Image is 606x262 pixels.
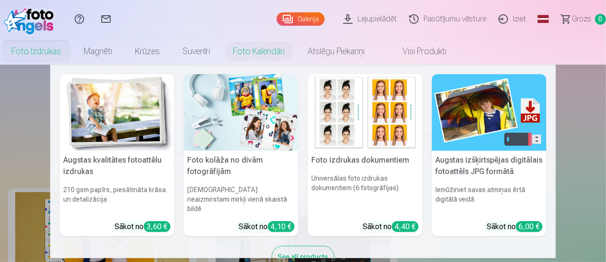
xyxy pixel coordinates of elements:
a: Galerija [277,12,325,26]
a: Visi produkti [376,38,458,65]
h5: Foto kolāža no divām fotogrāfijām [184,151,298,181]
span: Grozs [572,13,591,25]
div: Sākot no [115,221,171,233]
a: Augstas kvalitātes fotoattēlu izdrukasAugstas kvalitātes fotoattēlu izdrukas210 gsm papīrs, piesā... [60,74,174,236]
img: Augstas kvalitātes fotoattēlu izdrukas [60,74,174,151]
h6: [DEMOGRAPHIC_DATA] neaizmirstami mirkļi vienā skaistā bildē [184,181,298,217]
a: Augstas izšķirtspējas digitālais fotoattēls JPG formātāAugstas izšķirtspējas digitālais fotoattēl... [432,74,547,236]
a: Foto izdrukas dokumentiemFoto izdrukas dokumentiemUniversālas foto izdrukas dokumentiem (6 fotogr... [308,74,423,236]
span: 0 [595,14,606,25]
h5: Augstas kvalitātes fotoattēlu izdrukas [60,151,174,181]
img: Foto kolāža no divām fotogrāfijām [184,74,298,151]
h5: Augstas izšķirtspējas digitālais fotoattēls JPG formātā [432,151,547,181]
a: Atslēgu piekariņi [296,38,376,65]
a: Foto kalendāri [221,38,296,65]
img: Augstas izšķirtspējas digitālais fotoattēls JPG formātā [432,74,547,151]
a: Suvenīri [171,38,221,65]
div: 4,10 € [268,221,295,232]
div: Sākot no [239,221,295,233]
div: 4,40 € [392,221,419,232]
h5: Foto izdrukas dokumentiem [308,151,423,170]
h6: 210 gsm papīrs, piesātināta krāsa un detalizācija [60,181,174,217]
img: /fa1 [4,4,58,34]
img: Foto izdrukas dokumentiem [308,74,423,151]
a: Foto kolāža no divām fotogrāfijāmFoto kolāža no divām fotogrāfijām[DEMOGRAPHIC_DATA] neaizmirstam... [184,74,298,236]
a: Krūzes [124,38,171,65]
h6: Iemūžiniet savas atmiņas ērtā digitālā veidā [432,181,547,217]
div: 6,00 € [516,221,543,232]
div: Sākot no [363,221,419,233]
h6: Universālas foto izdrukas dokumentiem (6 fotogrāfijas) [308,170,423,217]
div: Sākot no [487,221,543,233]
a: Magnēti [72,38,124,65]
div: 3,60 € [144,221,171,232]
a: See all products [272,251,335,261]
